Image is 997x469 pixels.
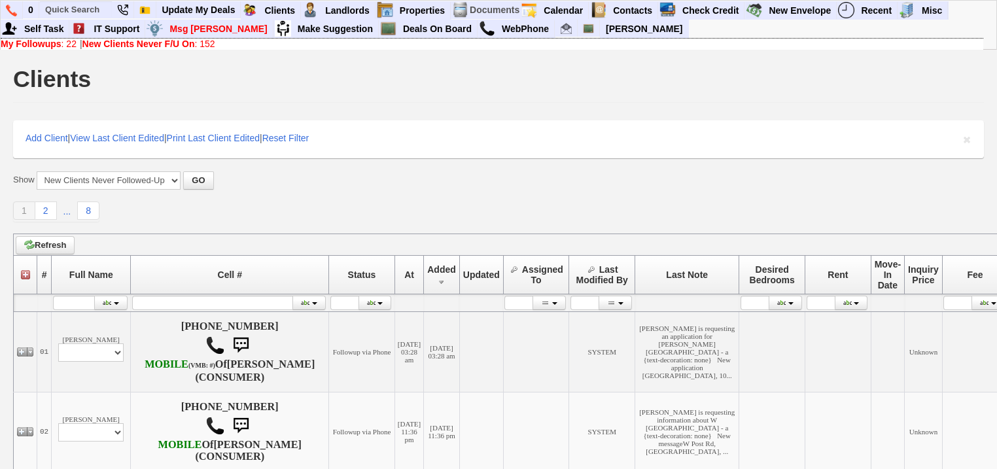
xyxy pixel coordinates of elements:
[968,269,983,280] span: Fee
[40,1,112,18] input: Quick Search
[16,236,75,254] a: Refresh
[88,20,145,37] a: IT Support
[169,24,267,34] font: Msg [PERSON_NAME]
[13,201,35,220] a: 1
[117,5,128,16] img: phone22.png
[561,23,572,34] img: Renata@HomeSweetHomeProperties.com
[147,20,163,37] img: money.png
[908,264,939,285] span: Inquiry Price
[404,269,414,280] span: At
[917,2,948,19] a: Misc
[69,269,113,280] span: Full Name
[320,2,376,19] a: Landlords
[37,311,52,392] td: 01
[302,2,319,18] img: landlord.png
[167,133,260,143] a: Print Last Client Edited
[497,20,555,37] a: WebPhone
[538,2,589,19] a: Calendar
[763,2,837,19] a: New Envelope
[13,120,984,158] div: | | |
[133,401,326,462] h4: [PHONE_NUMBER] Of (CONSUMER)
[452,2,468,18] img: docs.png
[659,2,676,18] img: creditreport.png
[183,171,213,190] button: GO
[37,255,52,294] th: #
[601,20,688,37] a: [PERSON_NAME]
[377,2,393,18] img: properties.png
[905,311,943,392] td: Unknown
[380,20,396,37] img: chalkboard.png
[228,332,254,358] img: sms.png
[427,264,456,275] span: Added
[205,336,225,355] img: call.png
[164,20,273,37] a: Msg [PERSON_NAME]
[188,362,215,369] font: (VMB: #)
[13,67,91,91] h1: Clients
[394,311,423,392] td: [DATE] 03:28 am
[139,5,150,16] img: Bookmark.png
[479,20,495,37] img: call.png
[82,39,215,49] a: New Clients Never F/U On: 152
[158,439,202,451] font: MOBILE
[576,264,628,285] span: Last Modified By
[590,2,606,18] img: contact.png
[838,2,854,18] img: recent.png
[329,311,395,392] td: Followup via Phone
[522,264,563,285] span: Assigned To
[52,311,131,392] td: [PERSON_NAME]
[899,2,915,18] img: officebldg.png
[521,2,537,18] img: appt_icon.png
[35,201,57,220] a: 2
[292,20,379,37] a: Make Suggestion
[635,311,739,392] td: [PERSON_NAME] is requesting an application for [PERSON_NAME][GEOGRAPHIC_DATA] - a {text-decoratio...
[1,39,77,49] a: My Followups: 22
[394,2,451,19] a: Properties
[424,311,460,392] td: [DATE] 03:28 am
[218,269,242,280] span: Cell #
[666,269,708,280] span: Last Note
[828,269,848,280] span: Rent
[156,1,241,18] a: Update My Deals
[875,259,901,290] span: Move-In Date
[398,20,478,37] a: Deals On Board
[583,23,594,34] img: chalkboard.png
[82,39,195,49] b: New Clients Never F/U On
[569,311,635,392] td: SYSTEM
[133,321,326,383] h4: [PHONE_NUMBER] Of (CONSUMER)
[469,1,520,19] td: Documents
[71,20,87,37] img: help2.png
[856,2,898,19] a: Recent
[241,2,258,18] img: clients.png
[13,174,35,186] label: Show
[259,2,301,19] a: Clients
[750,264,795,285] span: Desired Bedrooms
[227,358,315,370] b: [PERSON_NAME]
[23,1,39,18] a: 0
[1,39,61,49] b: My Followups
[205,416,225,436] img: call.png
[77,201,99,220] a: 8
[57,203,78,220] a: ...
[746,2,762,18] img: gmoney.png
[70,133,164,143] a: View Last Client Edited
[19,20,69,37] a: Self Task
[228,413,254,439] img: sms.png
[677,2,744,19] a: Check Credit
[158,439,202,451] b: CSC Wireless, LLC
[348,269,376,280] span: Status
[6,5,17,16] img: phone.png
[608,2,658,19] a: Contacts
[1,20,18,37] img: myadd.png
[26,133,68,143] a: Add Client
[262,133,309,143] a: Reset Filter
[1,39,983,49] div: |
[213,439,302,451] b: [PERSON_NAME]
[145,358,188,370] font: MOBILE
[463,269,500,280] span: Updated
[145,358,215,370] b: T-Mobile USA, Inc.
[275,20,291,37] img: su2.jpg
